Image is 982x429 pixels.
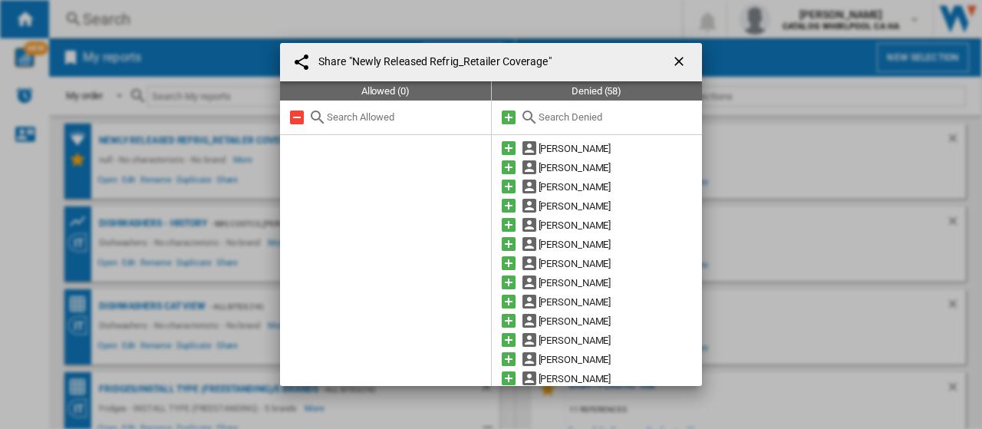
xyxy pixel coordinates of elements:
[665,47,696,78] button: getI18NText('BUTTONS.CLOSE_DIALOG')
[311,54,552,70] h4: Share "Newly Released Refrig_Retailer Coverage"
[539,139,703,158] div: [PERSON_NAME]
[539,158,703,177] div: [PERSON_NAME]
[288,108,306,127] md-icon: Remove all
[539,196,703,216] div: [PERSON_NAME]
[539,369,703,388] div: [PERSON_NAME]
[280,81,491,101] div: Allowed (0)
[539,111,695,123] input: Search Denied
[539,292,703,312] div: [PERSON_NAME]
[539,216,703,235] div: [PERSON_NAME]
[492,81,703,101] div: Denied (58)
[539,177,703,196] div: [PERSON_NAME]
[499,108,518,127] md-icon: Add all
[539,235,703,254] div: [PERSON_NAME]
[539,273,703,292] div: [PERSON_NAME]
[327,111,483,123] input: Search Allowed
[539,312,703,331] div: [PERSON_NAME]
[539,254,703,273] div: [PERSON_NAME]
[539,331,703,350] div: [PERSON_NAME]
[539,350,703,369] div: [PERSON_NAME]
[671,54,690,72] ng-md-icon: getI18NText('BUTTONS.CLOSE_DIALOG')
